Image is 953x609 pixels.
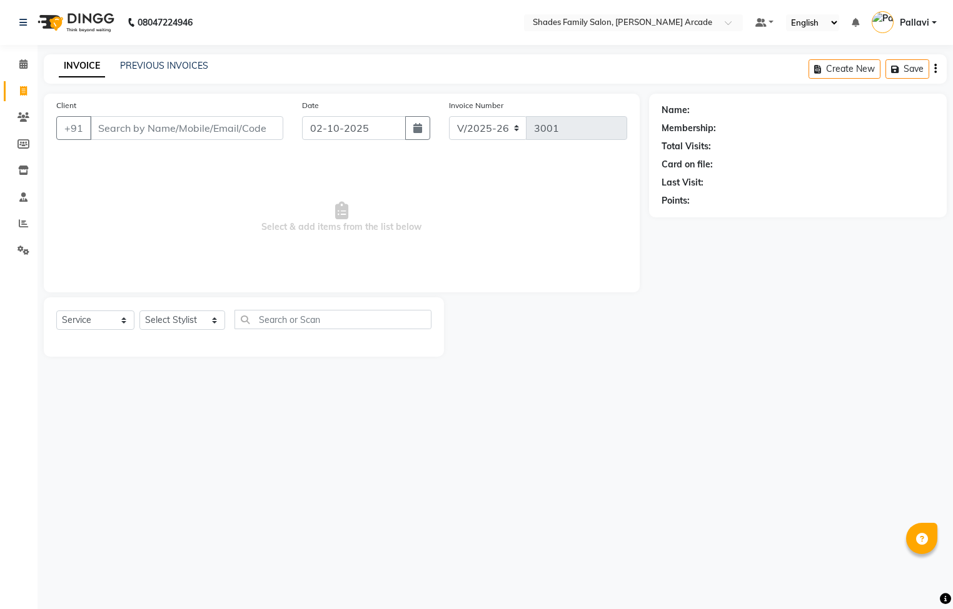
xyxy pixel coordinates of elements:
[662,194,690,207] div: Points:
[662,176,703,189] div: Last Visit:
[302,100,319,111] label: Date
[900,16,929,29] span: Pallavi
[56,100,76,111] label: Client
[56,116,91,140] button: +91
[56,155,627,280] span: Select & add items from the list below
[138,5,193,40] b: 08047224946
[900,559,940,597] iframe: chat widget
[234,310,431,329] input: Search or Scan
[662,104,690,117] div: Name:
[449,100,503,111] label: Invoice Number
[662,140,711,153] div: Total Visits:
[59,55,105,77] a: INVOICE
[872,11,894,33] img: Pallavi
[885,59,929,79] button: Save
[90,116,283,140] input: Search by Name/Mobile/Email/Code
[809,59,880,79] button: Create New
[662,158,713,171] div: Card on file:
[662,122,716,135] div: Membership:
[120,60,208,71] a: PREVIOUS INVOICES
[32,5,118,40] img: logo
